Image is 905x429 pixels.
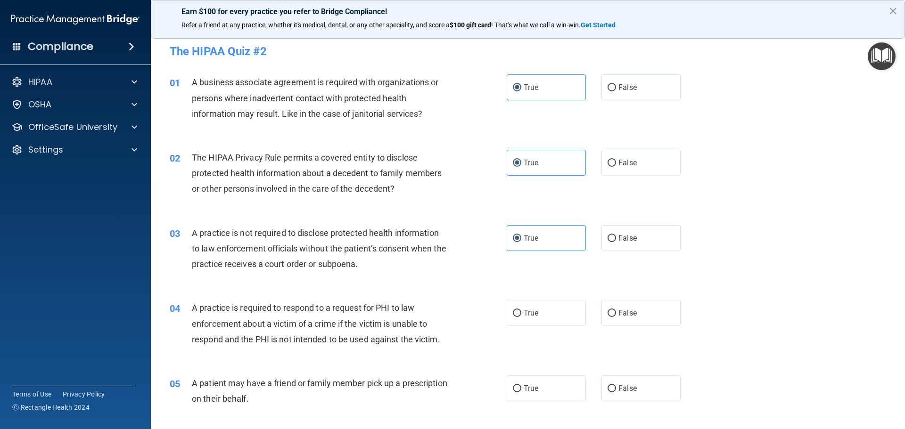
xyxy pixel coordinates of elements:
[450,21,491,29] strong: $100 gift card
[491,21,581,29] span: ! That's what we call a win-win.
[618,234,637,243] span: False
[524,234,538,243] span: True
[192,77,438,118] span: A business associate agreement is required with organizations or persons where inadvertent contac...
[11,144,137,155] a: Settings
[618,384,637,393] span: False
[11,76,137,88] a: HIPAA
[889,3,897,18] button: Close
[524,158,538,167] span: True
[618,158,637,167] span: False
[11,10,140,29] img: PMB logo
[192,228,446,269] span: A practice is not required to disclose protected health information to law enforcement officials ...
[170,378,180,389] span: 05
[28,76,52,88] p: HIPAA
[608,160,616,167] input: False
[581,21,617,29] a: Get Started
[170,303,180,314] span: 04
[28,40,93,53] h4: Compliance
[618,308,637,317] span: False
[513,84,521,91] input: True
[513,235,521,242] input: True
[608,385,616,392] input: False
[12,389,51,399] a: Terms of Use
[608,310,616,317] input: False
[181,21,450,29] span: Refer a friend at any practice, whether it's medical, dental, or any other speciality, and score a
[28,121,117,133] p: OfficeSafe University
[513,385,521,392] input: True
[608,235,616,242] input: False
[170,228,180,239] span: 03
[524,83,538,92] span: True
[28,99,52,110] p: OSHA
[581,21,616,29] strong: Get Started
[192,303,440,344] span: A practice is required to respond to a request for PHI to law enforcement about a victim of a cri...
[513,310,521,317] input: True
[11,99,137,110] a: OSHA
[524,308,538,317] span: True
[170,77,180,89] span: 01
[868,42,896,70] button: Open Resource Center
[608,84,616,91] input: False
[618,83,637,92] span: False
[170,45,886,57] h4: The HIPAA Quiz #2
[28,144,63,155] p: Settings
[513,160,521,167] input: True
[192,378,447,404] span: A patient may have a friend or family member pick up a prescription on their behalf.
[524,384,538,393] span: True
[12,403,90,412] span: Ⓒ Rectangle Health 2024
[181,7,874,16] p: Earn $100 for every practice you refer to Bridge Compliance!
[192,153,442,194] span: The HIPAA Privacy Rule permits a covered entity to disclose protected health information about a ...
[63,389,105,399] a: Privacy Policy
[11,121,137,133] a: OfficeSafe University
[170,153,180,164] span: 02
